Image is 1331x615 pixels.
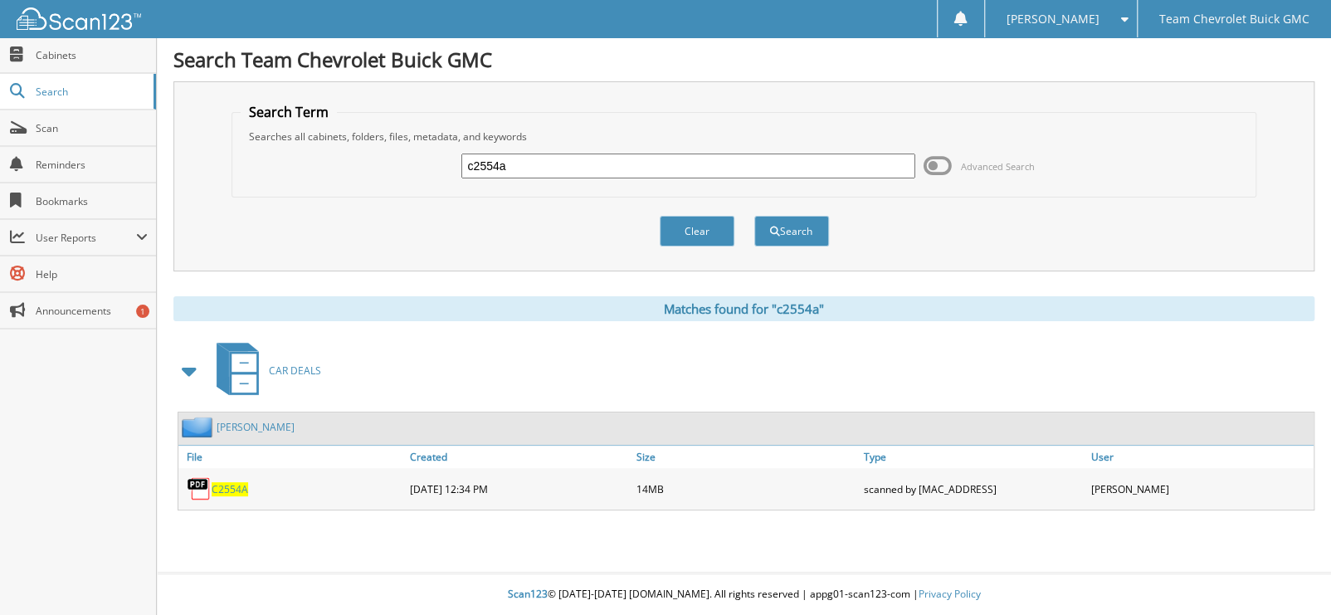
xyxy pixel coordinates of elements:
a: Privacy Policy [919,587,981,601]
a: CAR DEALS [207,338,321,403]
div: [DATE] 12:34 PM [406,472,633,505]
span: User Reports [36,231,136,245]
a: C2554A [212,482,248,496]
button: Clear [660,216,734,246]
a: User [1086,446,1314,468]
div: 14MB [632,472,860,505]
a: Size [632,446,860,468]
span: [PERSON_NAME] [1007,14,1099,24]
span: Bookmarks [36,194,148,208]
legend: Search Term [241,103,337,121]
span: CAR DEALS [269,364,321,378]
a: File [178,446,406,468]
div: Matches found for "c2554a" [173,296,1314,321]
span: Announcements [36,304,148,318]
span: Reminders [36,158,148,172]
span: Search [36,85,145,99]
span: Advanced Search [961,160,1035,173]
iframe: Chat Widget [1248,535,1331,615]
div: 1 [136,305,149,318]
a: Created [406,446,633,468]
div: scanned by [MAC_ADDRESS] [860,472,1087,505]
h1: Search Team Chevrolet Buick GMC [173,46,1314,73]
a: Type [860,446,1087,468]
div: Searches all cabinets, folders, files, metadata, and keywords [241,129,1248,144]
span: Scan [36,121,148,135]
img: PDF.png [187,476,212,501]
span: Cabinets [36,48,148,62]
img: scan123-logo-white.svg [17,7,141,30]
span: Team Chevrolet Buick GMC [1159,14,1309,24]
button: Search [754,216,829,246]
span: Help [36,267,148,281]
div: © [DATE]-[DATE] [DOMAIN_NAME]. All rights reserved | appg01-scan123-com | [157,574,1331,615]
a: [PERSON_NAME] [217,420,295,434]
span: Scan123 [508,587,548,601]
div: [PERSON_NAME] [1086,472,1314,505]
img: folder2.png [182,417,217,437]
